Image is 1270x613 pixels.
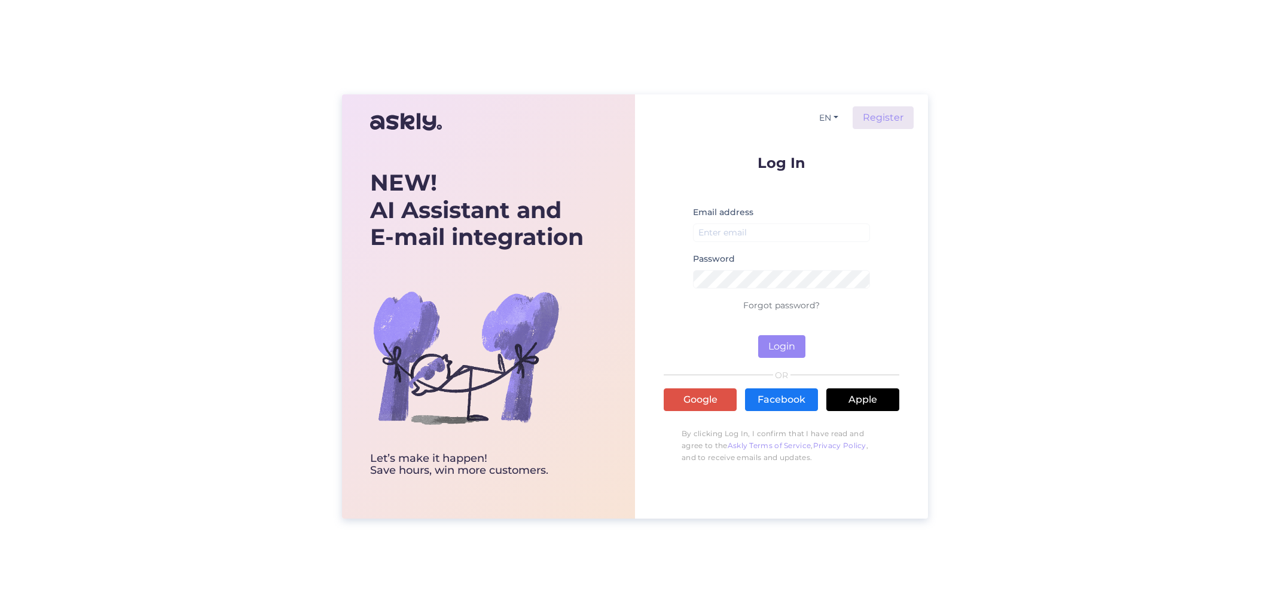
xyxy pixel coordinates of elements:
a: Google [664,388,737,411]
p: Log In [664,155,899,170]
a: Privacy Policy [813,441,866,450]
div: Let’s make it happen! Save hours, win more customers. [370,453,584,477]
p: By clicking Log In, I confirm that I have read and agree to the , , and to receive emails and upd... [664,422,899,470]
span: OR [773,371,790,379]
button: Login [758,335,805,358]
a: Register [853,106,914,129]
label: Email address [693,206,753,219]
label: Password [693,253,735,265]
img: Askly [370,108,442,136]
a: Apple [826,388,899,411]
a: Forgot password? [743,300,820,311]
a: Askly Terms of Service [728,441,811,450]
b: NEW! [370,168,437,197]
div: AI Assistant and E-mail integration [370,169,584,251]
input: Enter email [693,223,870,242]
a: Facebook [745,388,818,411]
button: EN [814,109,843,127]
img: bg-askly [370,262,561,453]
